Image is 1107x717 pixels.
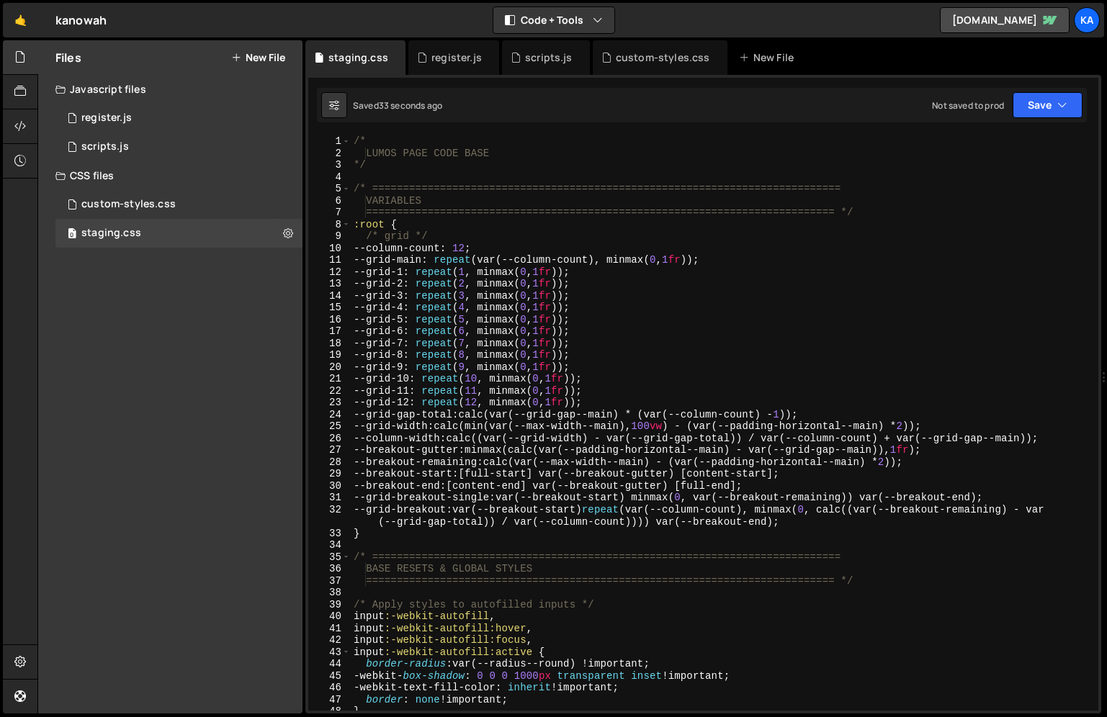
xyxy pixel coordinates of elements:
[308,207,351,219] div: 7
[308,646,351,659] div: 43
[353,99,442,112] div: Saved
[308,219,351,231] div: 8
[308,528,351,540] div: 33
[55,50,81,66] h2: Files
[308,694,351,706] div: 47
[739,50,799,65] div: New File
[3,3,38,37] a: 🤙
[616,50,710,65] div: custom-styles.css
[55,132,302,161] div: 9382/24789.js
[308,290,351,302] div: 14
[308,325,351,338] div: 17
[308,563,351,575] div: 36
[308,349,351,361] div: 19
[55,12,107,29] div: kanowah
[379,99,442,112] div: 33 seconds ago
[308,302,351,314] div: 15
[308,480,351,492] div: 30
[308,385,351,397] div: 22
[308,230,351,243] div: 9
[308,254,351,266] div: 11
[525,50,573,65] div: scripts.js
[308,243,351,255] div: 10
[55,104,302,132] div: 9382/20687.js
[308,456,351,469] div: 28
[493,7,614,33] button: Code + Tools
[308,468,351,480] div: 29
[308,539,351,551] div: 34
[308,623,351,635] div: 41
[308,682,351,694] div: 46
[81,112,132,125] div: register.js
[308,409,351,421] div: 24
[308,171,351,184] div: 4
[1074,7,1100,33] a: Ka
[55,219,302,248] div: staging.css
[308,587,351,599] div: 38
[308,159,351,171] div: 3
[68,229,76,240] span: 0
[308,670,351,682] div: 45
[308,148,351,160] div: 2
[55,190,302,219] div: 9382/20450.css
[308,610,351,623] div: 40
[308,504,351,528] div: 32
[308,314,351,326] div: 16
[38,161,302,190] div: CSS files
[81,198,176,211] div: custom-styles.css
[308,361,351,374] div: 20
[431,50,482,65] div: register.js
[308,492,351,504] div: 31
[932,99,1004,112] div: Not saved to prod
[308,195,351,207] div: 6
[308,278,351,290] div: 13
[308,183,351,195] div: 5
[308,420,351,433] div: 25
[1013,92,1083,118] button: Save
[81,140,129,153] div: scripts.js
[308,373,351,385] div: 21
[308,338,351,350] div: 18
[308,551,351,564] div: 35
[308,397,351,409] div: 23
[308,266,351,279] div: 12
[308,658,351,670] div: 44
[308,634,351,646] div: 42
[308,444,351,456] div: 27
[308,575,351,587] div: 37
[38,75,302,104] div: Javascript files
[308,135,351,148] div: 1
[308,433,351,445] div: 26
[231,52,285,63] button: New File
[328,50,388,65] div: staging.css
[308,599,351,611] div: 39
[940,7,1070,33] a: [DOMAIN_NAME]
[81,227,141,240] div: staging.css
